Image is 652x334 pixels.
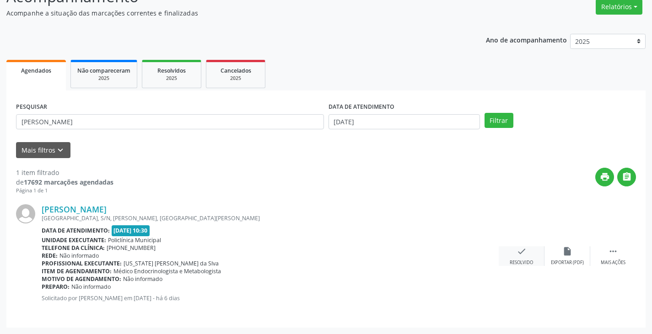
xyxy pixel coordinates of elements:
[42,275,121,283] b: Motivo de agendamento:
[124,260,219,267] span: [US_STATE] [PERSON_NAME] da Slva
[112,225,150,236] span: [DATE] 10:30
[16,187,113,195] div: Página 1 de 1
[517,246,527,256] i: check
[16,114,324,130] input: Nome, CNS
[16,168,113,177] div: 1 item filtrado
[221,67,251,74] span: Cancelados
[601,260,625,266] div: Mais ações
[16,177,113,187] div: de
[77,75,130,82] div: 2025
[16,100,47,114] label: PESQUISAR
[485,113,513,128] button: Filtrar
[21,67,51,74] span: Agendados
[42,260,122,267] b: Profissional executante:
[617,168,636,186] button: 
[71,283,111,291] span: Não informado
[59,252,99,260] span: Não informado
[608,246,618,256] i: 
[55,145,65,155] i: keyboard_arrow_down
[42,267,112,275] b: Item de agendamento:
[42,227,110,234] b: Data de atendimento:
[42,252,58,260] b: Rede:
[42,244,105,252] b: Telefone da clínica:
[622,172,632,182] i: 
[42,214,499,222] div: [GEOGRAPHIC_DATA], S/N, [PERSON_NAME], [GEOGRAPHIC_DATA][PERSON_NAME]
[24,178,113,186] strong: 17692 marcações agendadas
[107,244,156,252] span: [PHONE_NUMBER]
[16,142,70,158] button: Mais filtroskeyboard_arrow_down
[486,34,567,45] p: Ano de acompanhamento
[562,246,572,256] i: insert_drive_file
[329,100,394,114] label: DATA DE ATENDIMENTO
[42,236,106,244] b: Unidade executante:
[16,204,35,223] img: img
[595,168,614,186] button: print
[6,8,454,18] p: Acompanhe a situação das marcações correntes e finalizadas
[213,75,259,82] div: 2025
[113,267,221,275] span: Médico Endocrinologista e Metabologista
[329,114,480,130] input: Selecione um intervalo
[157,67,186,74] span: Resolvidos
[510,260,533,266] div: Resolvido
[42,204,107,214] a: [PERSON_NAME]
[42,283,70,291] b: Preparo:
[123,275,162,283] span: Não informado
[77,67,130,74] span: Não compareceram
[42,294,499,302] p: Solicitado por [PERSON_NAME] em [DATE] - há 6 dias
[108,236,161,244] span: Policlínica Municipal
[600,172,610,182] i: print
[551,260,584,266] div: Exportar (PDF)
[149,75,194,82] div: 2025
